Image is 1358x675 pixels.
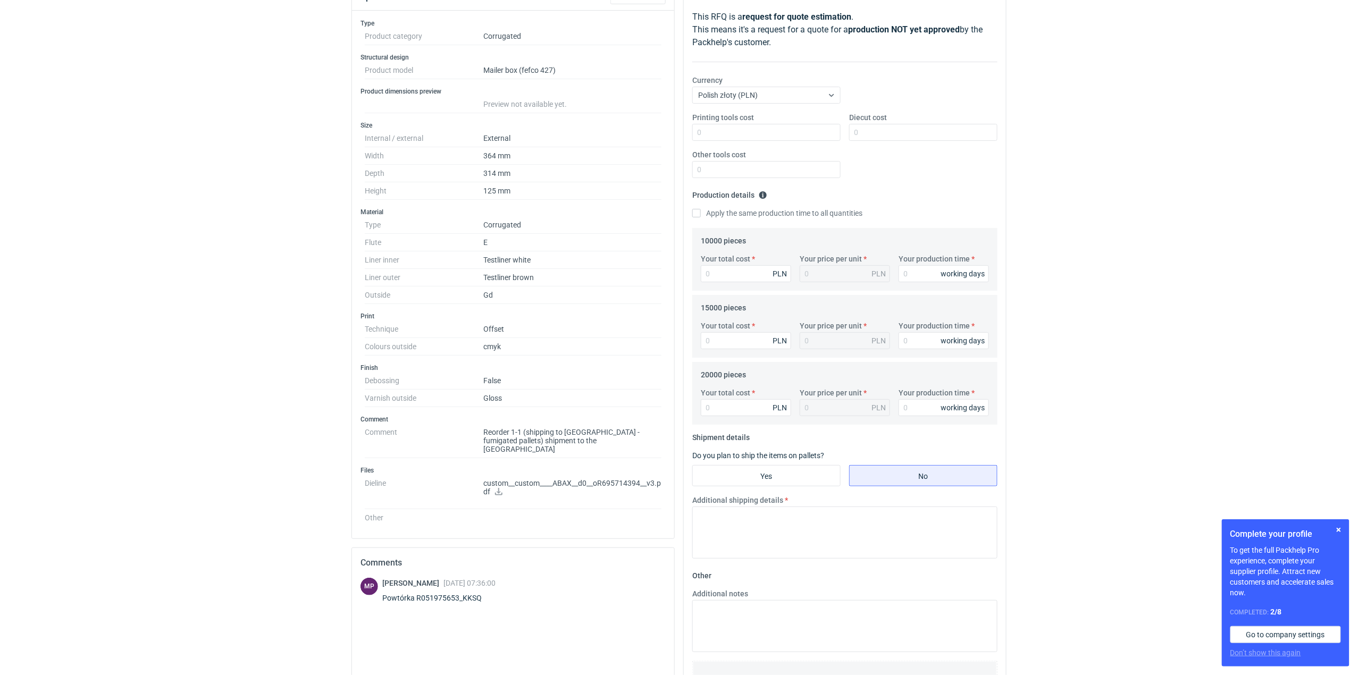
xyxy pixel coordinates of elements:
[692,429,750,442] legend: Shipment details
[941,335,985,346] div: working days
[692,161,841,178] input: 0
[365,509,483,522] dt: Other
[941,268,985,279] div: working days
[483,320,661,338] dd: Offset
[899,254,970,264] label: Your production time
[483,165,661,182] dd: 314 mm
[361,312,666,320] h3: Print
[483,424,661,458] dd: Reorder 1-1 (shipping to [GEOGRAPHIC_DATA] - fumigated pallets) shipment to the [GEOGRAPHIC_DATA]
[483,130,661,147] dd: External
[1230,528,1341,541] h1: Complete your profile
[483,372,661,390] dd: False
[483,147,661,165] dd: 364 mm
[692,588,748,599] label: Additional notes
[361,19,666,28] h3: Type
[382,593,496,603] div: Powtórka R051975653_KKSQ
[849,124,997,141] input: 0
[365,424,483,458] dt: Comment
[1271,608,1282,616] strong: 2 / 8
[899,332,989,349] input: 0
[365,165,483,182] dt: Depth
[849,465,997,486] label: No
[1230,647,1301,658] button: Don’t show this again
[692,124,841,141] input: 0
[365,475,483,509] dt: Dieline
[773,268,787,279] div: PLN
[899,265,989,282] input: 0
[800,254,862,264] label: Your price per unit
[849,112,887,123] label: Diecut cost
[692,11,997,49] p: This RFQ is a . This means it's a request for a quote for a by the Packhelp's customer.
[701,265,791,282] input: 0
[692,187,767,199] legend: Production details
[871,335,886,346] div: PLN
[365,251,483,269] dt: Liner inner
[1230,626,1341,643] a: Go to company settings
[701,254,750,264] label: Your total cost
[361,87,666,96] h3: Product dimensions preview
[365,182,483,200] dt: Height
[483,100,567,108] span: Preview not available yet.
[483,216,661,234] dd: Corrugated
[773,402,787,413] div: PLN
[871,402,886,413] div: PLN
[365,338,483,356] dt: Colours outside
[773,335,787,346] div: PLN
[365,269,483,286] dt: Liner outer
[848,24,960,35] strong: production NOT yet approved
[692,208,862,218] label: Apply the same production time to all quantities
[361,466,666,475] h3: Files
[483,286,661,304] dd: Gd
[871,268,886,279] div: PLN
[483,479,661,497] p: custom__custom____ABAX__d0__oR695714394__v3.pdf
[701,299,746,312] legend: 15000 pieces
[701,332,791,349] input: 0
[365,147,483,165] dt: Width
[365,286,483,304] dt: Outside
[692,75,723,86] label: Currency
[361,578,378,595] div: Michał Palasek
[1332,524,1345,536] button: Skip for now
[692,149,746,160] label: Other tools cost
[692,451,824,460] label: Do you plan to ship the items on pallets?
[701,232,746,245] legend: 10000 pieces
[701,399,791,416] input: 0
[899,320,970,331] label: Your production time
[365,234,483,251] dt: Flute
[1230,545,1341,598] p: To get the full Packhelp Pro experience, complete your supplier profile. Attract new customers an...
[701,320,750,331] label: Your total cost
[361,364,666,372] h3: Finish
[800,320,862,331] label: Your price per unit
[361,121,666,130] h3: Size
[800,387,862,398] label: Your price per unit
[692,465,841,486] label: Yes
[899,399,989,416] input: 0
[365,390,483,407] dt: Varnish outside
[698,91,758,99] span: Polish złoty (PLN)
[483,269,661,286] dd: Testliner brown
[899,387,970,398] label: Your production time
[692,495,783,505] label: Additional shipping details
[361,53,666,62] h3: Structural design
[742,12,851,22] strong: request for quote estimation
[692,112,754,123] label: Printing tools cost
[483,338,661,356] dd: cmyk
[941,402,985,413] div: working days
[365,320,483,338] dt: Technique
[483,182,661,200] dd: 125 mm
[382,579,443,587] span: [PERSON_NAME]
[365,372,483,390] dt: Debossing
[483,28,661,45] dd: Corrugated
[365,216,483,234] dt: Type
[361,578,378,595] figcaption: MP
[692,567,711,580] legend: Other
[483,390,661,407] dd: Gloss
[365,62,483,79] dt: Product model
[1230,606,1341,618] div: Completed:
[361,415,666,424] h3: Comment
[365,28,483,45] dt: Product category
[701,387,750,398] label: Your total cost
[361,556,666,569] h2: Comments
[443,579,496,587] span: [DATE] 07:36:00
[483,62,661,79] dd: Mailer box (fefco 427)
